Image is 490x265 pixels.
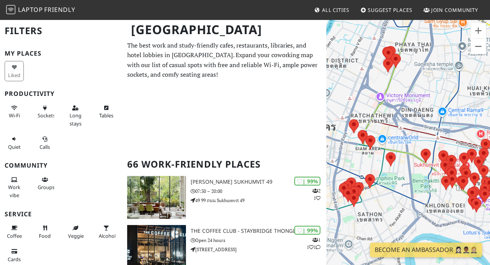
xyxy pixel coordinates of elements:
span: Stable Wi-Fi [9,112,20,119]
button: Alcohol [96,222,116,242]
a: LaptopFriendly LaptopFriendly [6,3,75,17]
h1: [GEOGRAPHIC_DATA] [125,19,325,40]
button: Groups [35,173,55,194]
button: Sockets [35,102,55,122]
span: Suggest Places [368,7,413,13]
span: Work-friendly tables [99,112,113,119]
button: Veggie [66,222,85,242]
h3: My Places [5,50,118,57]
h3: Productivity [5,90,118,97]
p: 07:30 – 20:00 [191,188,327,195]
span: Quiet [8,143,21,150]
span: All Cities [322,7,349,13]
span: Veggie [68,232,84,239]
button: Zoom out [471,39,486,54]
span: Join Community [431,7,478,13]
p: 2 1 [312,187,321,202]
button: Tables [96,102,116,122]
span: Food [39,232,51,239]
button: Quiet [5,133,24,153]
p: The best work and study-friendly cafes, restaurants, libraries, and hotel lobbies in [GEOGRAPHIC_... [127,41,322,80]
a: All Cities [311,3,352,17]
button: Coffee [5,222,24,242]
button: Long stays [66,102,85,130]
span: Laptop [18,5,43,14]
h2: 66 Work-Friendly Places [127,153,322,176]
button: Zoom in [471,23,486,38]
p: 49 99 ถนน Sukhumvit 49 [191,197,327,204]
h2: Filters [5,19,118,43]
a: Join Community [420,3,482,17]
p: [STREET_ADDRESS] [191,246,327,253]
h3: Service [5,211,118,218]
a: Kay’s Sukhumvit 49 | 99% 21 [PERSON_NAME] Sukhumvit 49 07:30 – 20:00 49 99 ถนน Sukhumvit 49 [123,176,327,219]
button: Calls [35,133,55,153]
a: Suggest Places [357,3,416,17]
p: 1 1 1 [307,236,321,251]
span: Credit cards [8,256,21,263]
img: Kay’s Sukhumvit 49 [127,176,186,219]
span: Alcohol [99,232,116,239]
h3: [PERSON_NAME] Sukhumvit 49 [191,179,327,185]
button: Food [35,222,55,242]
span: People working [8,184,20,198]
div: | 99% [294,177,321,186]
h3: THE COFFEE CLUB - Staybridge Thonglor [191,228,327,234]
span: Video/audio calls [40,143,50,150]
button: Work vibe [5,173,24,201]
h3: Community [5,162,118,169]
span: Long stays [70,112,81,127]
button: Wi-Fi [5,102,24,122]
p: Open 24 hours [191,237,327,244]
span: Friendly [44,5,75,14]
span: Coffee [7,232,22,239]
span: Group tables [38,184,55,191]
img: LaptopFriendly [6,5,15,14]
span: Power sockets [38,112,55,119]
div: | 99% [294,226,321,235]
